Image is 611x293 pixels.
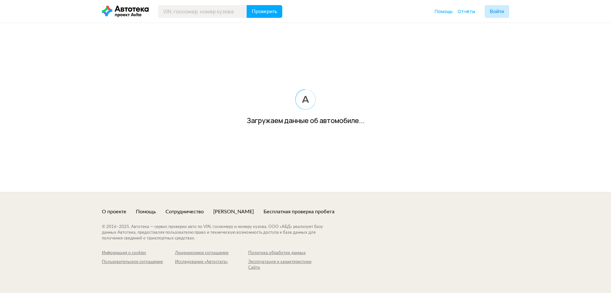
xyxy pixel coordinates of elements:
span: Войти [490,9,504,14]
a: Отчёты [458,8,475,15]
a: Помощь [435,8,453,15]
span: Отчёты [458,8,475,14]
a: Лицензионное соглашение [175,250,248,256]
a: Исследование «Автостата» [175,259,248,271]
a: Информация о cookies [102,250,175,256]
a: Политика обработки данных [248,250,321,256]
button: Проверить [247,5,282,18]
a: Помощь [136,208,156,215]
div: © 2016– 2025 . Автотека — сервис проверки авто по VIN, госномеру и номеру кузова. ООО «АБД» реали... [102,224,336,241]
input: VIN, госномер, номер кузова [158,5,247,18]
button: Войти [485,5,509,18]
a: Бесплатная проверка пробега [263,208,334,215]
span: Проверить [252,9,277,14]
span: Помощь [435,8,453,14]
div: Загружаем данные об автомобиле... [247,116,365,125]
div: Пользовательское соглашение [102,259,175,265]
a: О проекте [102,208,126,215]
a: Эксплуатация и характеристики Сайта [248,259,321,271]
div: Исследование «Автостата» [175,259,248,265]
a: [PERSON_NAME] [213,208,254,215]
a: Сотрудничество [165,208,204,215]
a: Пользовательское соглашение [102,259,175,271]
